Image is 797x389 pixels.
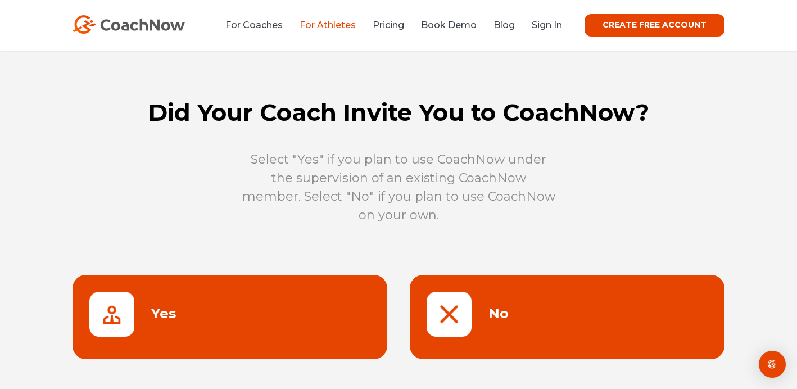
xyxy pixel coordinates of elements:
[532,20,562,30] a: Sign In
[421,20,477,30] a: Book Demo
[61,98,736,128] h1: Did Your Coach Invite You to CoachNow?
[225,20,283,30] a: For Coaches
[759,351,786,378] div: Open Intercom Messenger
[585,14,724,37] a: CREATE FREE ACCOUNT
[300,20,356,30] a: For Athletes
[241,150,556,224] p: Select "Yes" if you plan to use CoachNow under the supervision of an existing CoachNow member. Se...
[373,20,404,30] a: Pricing
[493,20,515,30] a: Blog
[73,15,185,34] img: CoachNow Logo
